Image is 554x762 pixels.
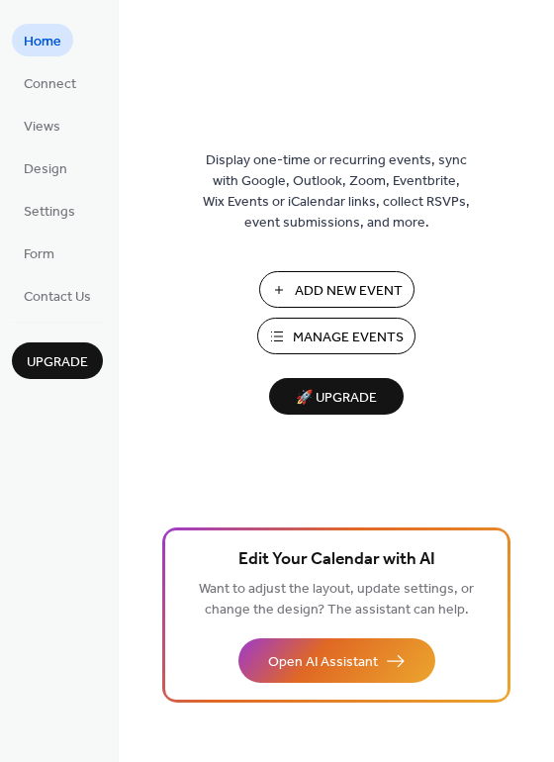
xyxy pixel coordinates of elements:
[12,109,72,142] a: Views
[24,202,75,223] span: Settings
[12,237,66,269] a: Form
[238,638,435,683] button: Open AI Assistant
[238,546,435,574] span: Edit Your Calendar with AI
[12,194,87,227] a: Settings
[257,318,415,354] button: Manage Events
[24,159,67,180] span: Design
[24,32,61,52] span: Home
[24,74,76,95] span: Connect
[12,24,73,56] a: Home
[295,281,403,302] span: Add New Event
[12,279,103,312] a: Contact Us
[269,378,404,415] button: 🚀 Upgrade
[203,150,470,234] span: Display one-time or recurring events, sync with Google, Outlook, Zoom, Eventbrite, Wix Events or ...
[259,271,415,308] button: Add New Event
[12,151,79,184] a: Design
[12,342,103,379] button: Upgrade
[293,328,404,348] span: Manage Events
[199,576,474,623] span: Want to adjust the layout, update settings, or change the design? The assistant can help.
[27,352,88,373] span: Upgrade
[268,652,378,673] span: Open AI Assistant
[12,66,88,99] a: Connect
[24,244,54,265] span: Form
[24,287,91,308] span: Contact Us
[281,385,392,412] span: 🚀 Upgrade
[24,117,60,138] span: Views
